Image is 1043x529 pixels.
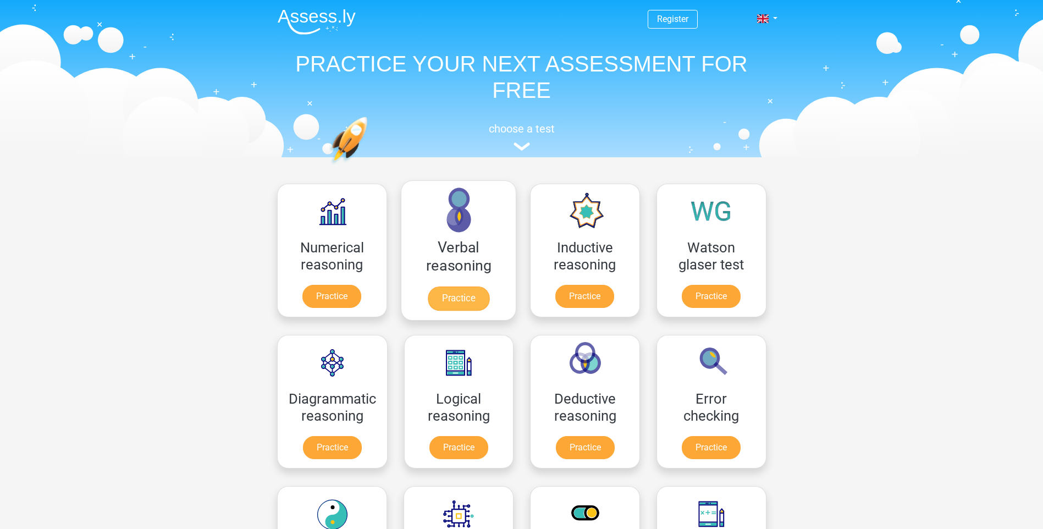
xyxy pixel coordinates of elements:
a: Practice [682,436,741,459]
h5: choose a test [269,122,775,135]
img: practice [329,117,410,216]
a: Register [657,14,688,24]
img: assessment [514,142,530,151]
a: Practice [303,436,362,459]
a: Practice [429,436,488,459]
a: choose a test [269,122,775,151]
a: Practice [682,285,741,308]
a: Practice [302,285,361,308]
a: Practice [555,285,614,308]
a: Practice [556,436,615,459]
img: Assessly [278,9,356,35]
h1: PRACTICE YOUR NEXT ASSESSMENT FOR FREE [269,51,775,103]
a: Practice [427,286,489,311]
